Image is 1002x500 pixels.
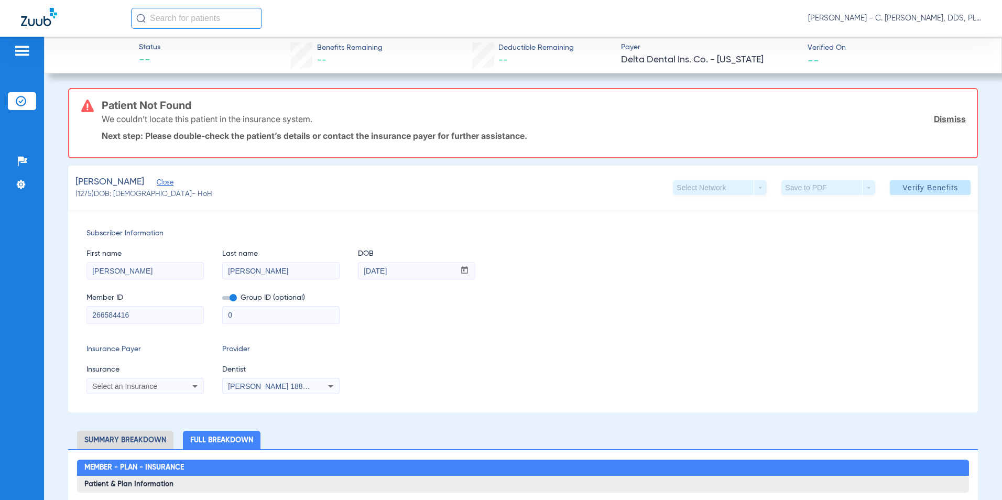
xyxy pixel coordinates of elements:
[454,263,475,279] button: Open calendar
[77,460,969,476] h2: Member - Plan - Insurance
[102,131,966,141] p: Next step: Please double-check the patient’s details or contact the insurance payer for further a...
[136,14,146,23] img: Search Icon
[498,42,574,53] span: Deductible Remaining
[102,100,966,111] h3: Patient Not Found
[808,55,819,66] span: --
[102,114,312,124] p: We couldn’t locate this patient in the insurance system.
[228,382,331,390] span: [PERSON_NAME] 1881748390
[86,248,204,259] span: First name
[950,450,1002,500] iframe: Chat Widget
[222,344,340,355] span: Provider
[86,292,204,303] span: Member ID
[77,431,173,449] li: Summary Breakdown
[92,382,157,390] span: Select an Insurance
[317,42,383,53] span: Benefits Remaining
[86,364,204,375] span: Insurance
[75,176,144,189] span: [PERSON_NAME]
[808,13,981,24] span: [PERSON_NAME] - C. [PERSON_NAME], DDS, PLLC dba [PERSON_NAME] Dentistry
[81,100,94,112] img: error-icon
[498,56,508,65] span: --
[358,248,475,259] span: DOB
[808,42,985,53] span: Verified On
[77,476,969,493] h3: Patient & Plan Information
[14,45,30,57] img: hamburger-icon
[139,53,160,68] span: --
[86,344,204,355] span: Insurance Payer
[183,431,260,449] li: Full Breakdown
[222,292,340,303] span: Group ID (optional)
[139,42,160,53] span: Status
[621,42,799,53] span: Payer
[131,8,262,29] input: Search for patients
[222,248,340,259] span: Last name
[75,189,212,200] span: (1275) DOB: [DEMOGRAPHIC_DATA] - HoH
[621,53,799,67] span: Delta Dental Ins. Co. - [US_STATE]
[890,180,971,195] button: Verify Benefits
[86,228,960,239] span: Subscriber Information
[934,114,966,124] a: Dismiss
[21,8,57,26] img: Zuub Logo
[902,183,958,192] span: Verify Benefits
[157,179,166,189] span: Close
[317,56,326,65] span: --
[222,364,340,375] span: Dentist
